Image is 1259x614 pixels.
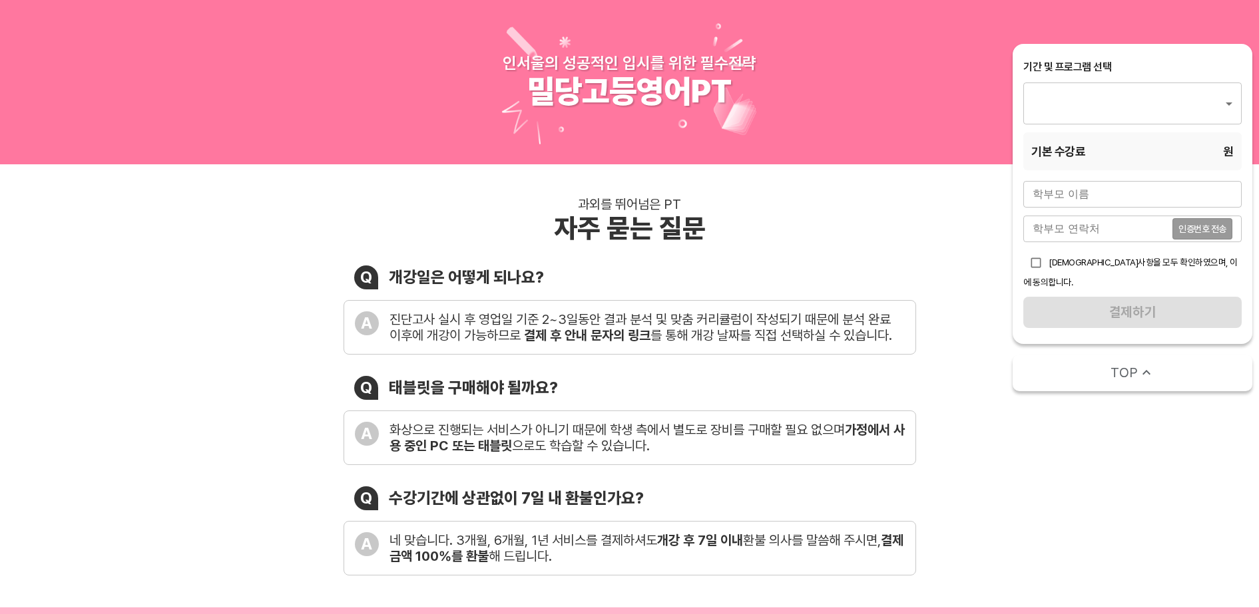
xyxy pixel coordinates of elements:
[355,422,379,446] div: A
[1023,60,1242,75] div: 기간 및 프로그램 선택
[524,327,650,343] b: 결제 후 안내 문자의 링크
[1023,216,1172,242] input: 학부모 연락처를 입력해주세요
[1013,355,1252,391] button: TOP
[1023,257,1238,287] span: [DEMOGRAPHIC_DATA]사항을 모두 확인하였으며, 이에 동의합니다.
[389,422,905,454] div: 화상으로 진행되는 서비스가 아니기 때문에 학생 측에서 별도로 장비를 구매할 필요 없으며 으로도 학습할 수 있습니다.
[578,196,681,212] div: 과외를 뛰어넘은 PT
[389,488,644,508] div: 수강기간에 상관없이 7일 내 환불인가요?
[354,486,378,510] div: Q
[1031,143,1085,160] span: 기본 수강료
[389,267,544,287] div: 개강일은 어떻게 되나요?
[355,311,379,335] div: A
[354,265,378,289] div: Q
[355,532,379,556] div: A
[389,422,905,454] b: 가정에서 사용 중인 PC 또는 태블릿
[389,532,903,564] b: 결제금액 100%를 환불
[554,212,706,244] div: 자주 묻는 질문
[389,311,905,343] div: 진단고사 실시 후 영업일 기준 2~3일동안 결과 분석 및 맞춤 커리큘럼이 작성되기 때문에 분석 완료 이후에 개강이 가능하므로 를 통해 개강 날짜를 직접 선택하실 수 있습니다.
[527,73,732,111] div: 밀당고등영어PT
[389,532,905,564] div: 네 맞습니다. 3개월, 6개월, 1년 서비스를 결제하셔도 환불 의사를 말씀해 주시면, 해 드립니다.
[657,532,743,548] b: 개강 후 7일 이내
[1023,82,1242,124] div: ​
[389,378,558,397] div: 태블릿을 구매해야 될까요?
[354,376,378,400] div: Q
[1111,363,1138,382] span: TOP
[1023,181,1242,208] input: 학부모 이름을 입력해주세요
[1223,143,1234,160] span: 원
[503,53,756,73] div: 인서울의 성공적인 입시를 위한 필수전략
